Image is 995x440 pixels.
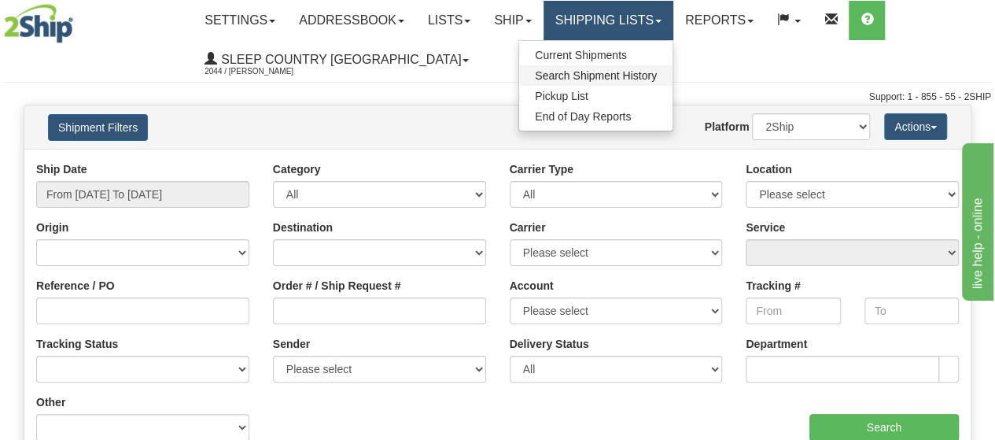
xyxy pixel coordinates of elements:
[510,161,573,177] label: Carrier Type
[36,336,118,352] label: Tracking Status
[193,40,481,79] a: Sleep Country [GEOGRAPHIC_DATA] 2044 / [PERSON_NAME]
[535,110,631,123] span: End of Day Reports
[535,90,588,102] span: Pickup List
[884,113,947,140] button: Actions
[36,278,115,294] label: Reference / PO
[36,161,87,177] label: Ship Date
[287,1,416,40] a: Addressbook
[746,161,791,177] label: Location
[4,91,991,104] div: Support: 1 - 855 - 55 - 2SHIP
[12,9,146,28] div: live help - online
[510,220,546,235] label: Carrier
[48,114,148,141] button: Shipment Filters
[36,394,65,410] label: Other
[746,336,807,352] label: Department
[416,1,482,40] a: Lists
[205,64,322,79] span: 2044 / [PERSON_NAME]
[544,1,673,40] a: Shipping lists
[482,1,543,40] a: Ship
[673,1,765,40] a: Reports
[519,106,673,127] a: End of Day Reports
[864,298,959,324] input: To
[510,336,589,352] label: Delivery Status
[273,220,333,235] label: Destination
[273,161,321,177] label: Category
[535,49,627,61] span: Current Shipments
[746,298,840,324] input: From
[519,45,673,65] a: Current Shipments
[510,278,554,294] label: Account
[273,336,310,352] label: Sender
[746,278,800,294] label: Tracking #
[705,119,750,135] label: Platform
[746,220,785,235] label: Service
[519,86,673,106] a: Pickup List
[535,69,657,82] span: Search Shipment History
[217,53,461,66] span: Sleep Country [GEOGRAPHIC_DATA]
[36,220,68,235] label: Origin
[519,65,673,86] a: Search Shipment History
[193,1,287,40] a: Settings
[273,278,401,294] label: Order # / Ship Request #
[959,139,993,300] iframe: chat widget
[4,4,73,43] img: logo2044.jpg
